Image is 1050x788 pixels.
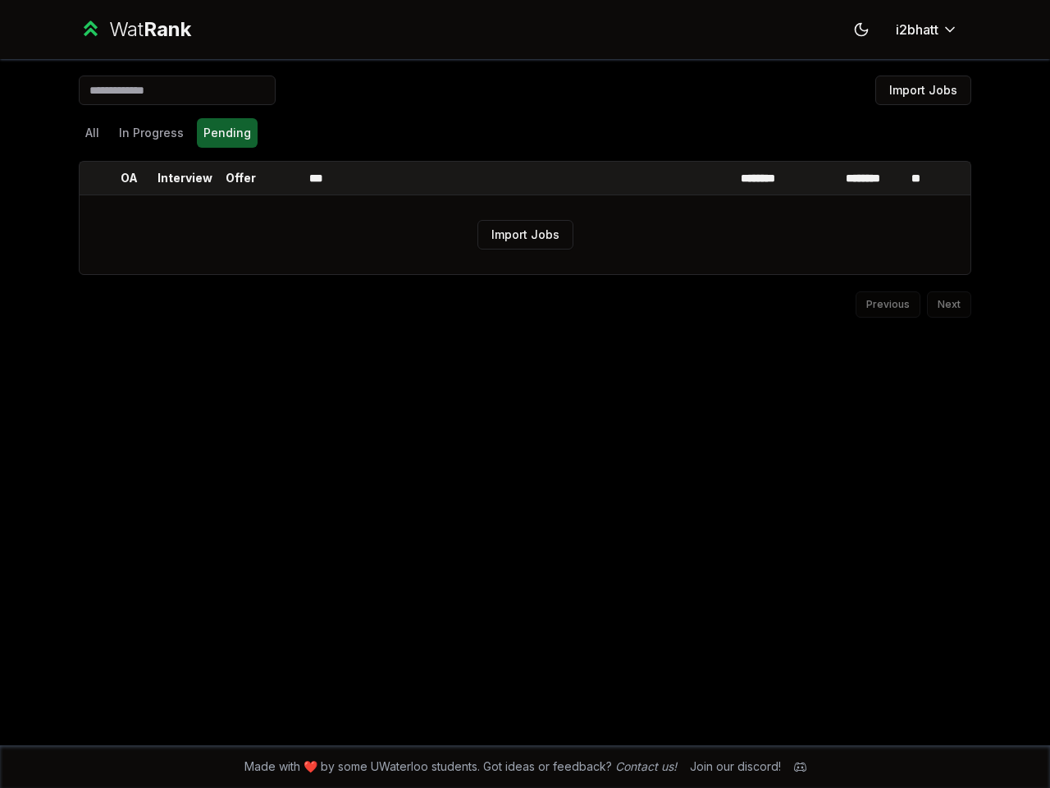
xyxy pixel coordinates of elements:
[109,16,191,43] div: Wat
[477,220,573,250] button: Import Jobs
[896,20,938,39] span: i2bhatt
[875,76,971,105] button: Import Jobs
[144,17,191,41] span: Rank
[690,758,781,775] div: Join our discord!
[79,118,106,148] button: All
[226,170,256,186] p: Offer
[615,759,677,773] a: Contact us!
[883,15,971,44] button: i2bhatt
[157,170,212,186] p: Interview
[112,118,190,148] button: In Progress
[244,758,677,775] span: Made with ❤️ by some UWaterloo students. Got ideas or feedback?
[197,118,258,148] button: Pending
[121,170,138,186] p: OA
[79,16,191,43] a: WatRank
